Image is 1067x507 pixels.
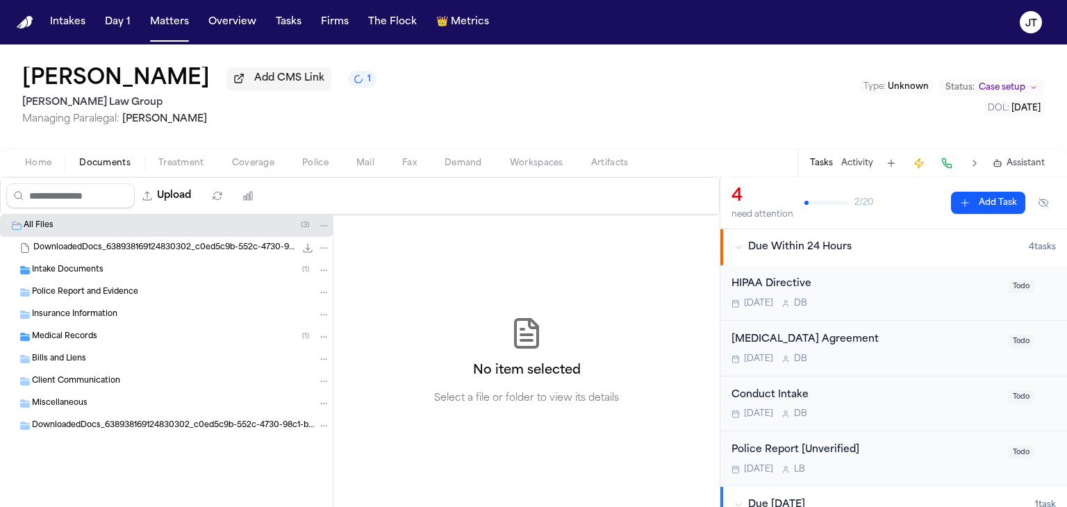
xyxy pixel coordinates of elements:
div: Conduct Intake [731,388,1000,404]
span: Documents [79,158,131,169]
span: Client Communication [32,376,120,388]
button: Firms [315,10,354,35]
span: 4 task s [1029,242,1056,253]
button: Matters [144,10,195,35]
p: Select a file or folder to view its details [434,392,619,406]
span: Police [302,158,329,169]
span: ( 3 ) [301,222,309,229]
span: Todo [1009,335,1034,348]
div: Open task: HIPAA Directive [720,265,1067,321]
span: [PERSON_NAME] [122,114,207,124]
button: Edit matter name [22,67,210,92]
button: Intakes [44,10,91,35]
span: Insurance Information [32,309,117,321]
span: DownloadedDocs_638938169124830302_c0ed5c9b-552c-4730-98c1-b35300f7a087.zip [33,242,295,254]
div: Open task: Police Report [Unverified] [720,431,1067,486]
div: HIPAA Directive [731,276,1000,292]
button: Activity [841,158,873,169]
span: Status: [945,82,975,93]
button: Edit DOL: 2025-08-15 [984,101,1045,115]
span: 2 / 20 [854,197,873,208]
h2: No item selected [473,361,581,381]
button: Day 1 [99,10,136,35]
span: [DATE] [744,408,773,419]
button: Due Within 24 Hours4tasks [720,229,1067,265]
button: The Flock [363,10,422,35]
span: D B [794,408,807,419]
span: DOL : [988,104,1009,113]
button: Tasks [270,10,307,35]
button: Assistant [993,158,1045,169]
span: All Files [24,220,53,232]
span: Bills and Liens [32,354,86,365]
span: Coverage [232,158,274,169]
div: Police Report [Unverified] [731,442,1000,458]
img: Finch Logo [17,16,33,29]
span: Artifacts [591,158,629,169]
span: D B [794,298,807,309]
span: L B [794,464,805,475]
button: Tasks [810,158,833,169]
div: 4 [731,185,793,208]
span: DownloadedDocs_638938169124830302_c0ed5c9b-552c-4730-98c1-b35300f7a087 (unzipped) [32,420,315,432]
span: Police Report and Evidence [32,287,138,299]
button: Make a Call [937,153,957,173]
span: Treatment [158,158,204,169]
button: Edit Type: Unknown [859,80,933,94]
span: [DATE] [1011,104,1041,113]
span: Todo [1009,446,1034,459]
span: [DATE] [744,464,773,475]
button: Upload [135,183,199,208]
input: Search files [6,183,135,208]
span: Miscellaneous [32,398,88,410]
button: Overview [203,10,262,35]
span: Type : [863,83,886,91]
button: Add Task [882,153,901,173]
span: Intake Documents [32,265,104,276]
button: Add Task [951,192,1025,214]
div: Open task: Retainer Agreement [720,321,1067,376]
span: Add CMS Link [254,72,324,85]
span: Home [25,158,51,169]
span: Assistant [1007,158,1045,169]
h2: [PERSON_NAME] Law Group [22,94,377,111]
button: Change status from Case setup [938,79,1045,96]
span: Medical Records [32,331,97,343]
span: Todo [1009,280,1034,293]
button: Create Immediate Task [909,153,929,173]
h1: [PERSON_NAME] [22,67,210,92]
span: Demand [445,158,482,169]
button: Hide completed tasks (⌘⇧H) [1031,192,1056,214]
div: Open task: Conduct Intake [720,376,1067,432]
span: Unknown [888,83,929,91]
span: Case setup [979,82,1025,93]
span: Due Within 24 Hours [748,240,852,254]
span: 1 [367,74,371,85]
span: ( 1 ) [302,333,309,340]
button: crownMetrics [431,10,495,35]
span: Fax [402,158,417,169]
span: ( 1 ) [302,266,309,274]
span: Managing Paralegal: [22,114,119,124]
button: Add CMS Link [226,67,331,90]
span: Todo [1009,390,1034,404]
span: D B [794,354,807,365]
a: Home [17,16,33,29]
span: [DATE] [744,354,773,365]
button: Download DownloadedDocs_638938169124830302_c0ed5c9b-552c-4730-98c1-b35300f7a087.zip [301,241,315,255]
button: 1 active task [348,71,377,88]
span: Workspaces [510,158,563,169]
div: [MEDICAL_DATA] Agreement [731,332,1000,348]
div: need attention [731,209,793,220]
span: [DATE] [744,298,773,309]
span: Mail [356,158,374,169]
